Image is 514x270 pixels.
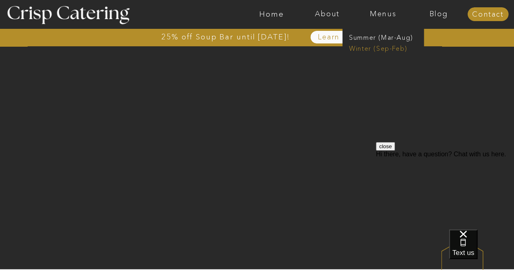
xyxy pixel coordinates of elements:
[132,33,319,41] a: 25% off Soup Bar until [DATE]!
[449,229,514,270] iframe: podium webchat widget bubble
[349,44,416,52] a: Winter (Sep-Feb)
[299,33,382,41] a: Learn More
[376,142,514,240] iframe: podium webchat widget prompt
[355,10,411,18] a: Menus
[467,11,508,19] a: Contact
[244,10,299,18] a: Home
[411,10,466,18] a: Blog
[349,33,422,41] a: Summer (Mar-Aug)
[299,10,355,18] a: About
